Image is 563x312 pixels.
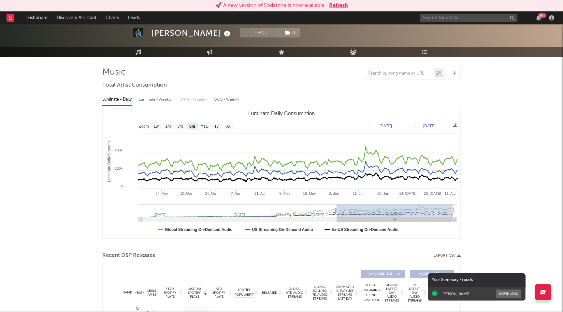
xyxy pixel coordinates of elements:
text: [DATE] [380,124,392,128]
div: Luminate - Weekly [139,94,173,105]
button: Features(0) [410,270,454,278]
span: Global Rolling 7D Audio Streams [311,285,329,301]
text: 200k [115,166,123,170]
text: Zoom [139,124,149,129]
text: 14. [DATE] [399,191,416,195]
a: Leads [123,11,144,24]
span: Last Day Spotify Plays [186,287,203,299]
text: 1w [154,124,159,129]
span: Estimated % Playlist Streams Last Day [336,285,354,301]
div: 99 + [538,13,546,18]
button: Originals(13) [361,270,405,278]
span: Album Names [145,289,156,297]
span: ( 1 ) [281,28,300,37]
text: US Streaming On-Demand Audio [252,227,313,232]
div: Global Streaming Trend (Last 60D) [361,283,381,303]
a: Dashboard [21,11,52,24]
button: Export CSV [434,254,461,258]
text: 1y [214,124,219,129]
span: Released [262,291,277,295]
span: Spotify Popularity [235,288,254,297]
div: OCC - Weekly [214,94,240,105]
button: 99+ [536,15,541,21]
span: ATD Spotify Plays [210,287,227,299]
span: Recent DSP Releases [102,252,155,260]
button: (1) [281,28,300,37]
text: YTD [201,124,209,129]
text: 2. Jun [329,191,339,195]
text: 24. Mar [205,191,217,195]
span: Features ( 0 ) [414,272,444,276]
span: Global Latest Day Audio Streams [384,283,399,303]
text: 28. [DATE] [424,191,441,195]
text: 400k [115,148,123,152]
text: 19. May [303,191,316,195]
text: All [226,124,230,129]
div: [PERSON_NAME] [151,28,232,38]
text: Luminate Daily Consumption [248,111,315,116]
input: Search by song name or URL [365,71,434,76]
a: Discovery Assistant [52,11,101,24]
text: 16. Jun [353,191,365,195]
text: [DATE] [423,124,436,128]
span: Copyright [128,291,147,295]
div: [PERSON_NAME] [441,291,469,296]
text: 3m [178,124,183,129]
text: 5. May [280,191,291,195]
text: Luminate Daily Streams [107,140,111,182]
button: Download [496,290,521,298]
text: 30. Jun [377,191,389,195]
text: → [412,124,416,128]
span: Total Artist Consumption [102,81,167,89]
span: Originals ( 13 ) [365,272,395,276]
span: US Latest Day Audio Streams [407,283,422,303]
text: 21. Apr [254,191,266,195]
div: 🚀 A new version of Sodatone is now available. [215,2,326,9]
text: Global Streaming On-Demand Audio [165,227,233,232]
button: Refresh [329,2,348,9]
div: Your Summary Exports [428,273,526,287]
a: Charts [101,11,123,24]
button: Track [240,28,281,37]
div: Luminate - Daily [102,94,132,105]
span: 7 Day Spotify Plays [161,287,179,299]
text: 10. Mar [180,191,193,195]
text: Ex-US Streaming On-Demand Audio [332,227,399,232]
span: Global ATD Audio Streams [286,287,304,299]
text: 1m [166,124,171,129]
svg: Luminate Daily Consumption [103,108,460,238]
div: Name [122,290,132,295]
text: 24. Feb [156,191,168,195]
text: 6m [189,124,195,129]
text: 0 [121,185,123,189]
input: Search for artists [420,14,517,22]
text: 7. Apr [231,191,240,195]
text: 11. A… [445,191,456,195]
